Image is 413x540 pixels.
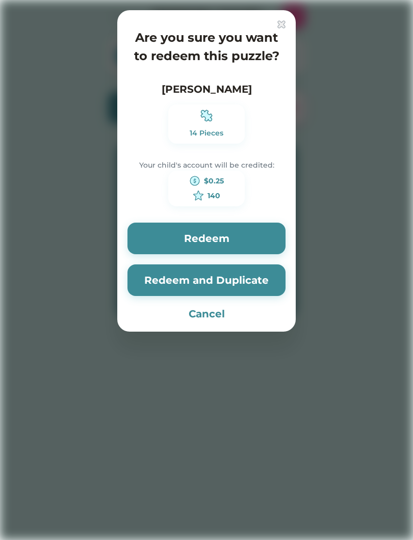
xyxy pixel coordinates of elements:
[190,176,200,186] img: money-cash-dollar-coin--accounting-billing-payment-cash-coin-currency-money-finance.svg
[277,20,286,29] img: interface-delete-2--remove-bold-add-button-buttons-delete.svg
[173,128,240,139] div: 14 Pieces
[208,191,220,201] div: 140
[139,160,274,171] div: Your child's account will be credited:
[127,29,286,65] h4: Are you sure you want to redeem this puzzle?
[162,82,252,104] h5: [PERSON_NAME]
[204,176,224,186] div: $0.25
[193,191,203,201] img: interface-favorite-star--reward-rating-rate-social-star-media-favorite-like-stars.svg
[127,306,286,321] button: Cancel
[127,264,286,296] button: Redeem and Duplicate
[200,110,213,122] img: programming-module-puzzle-1--code-puzzle-module-programming-plugin-piece.svg
[127,223,286,254] button: Redeem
